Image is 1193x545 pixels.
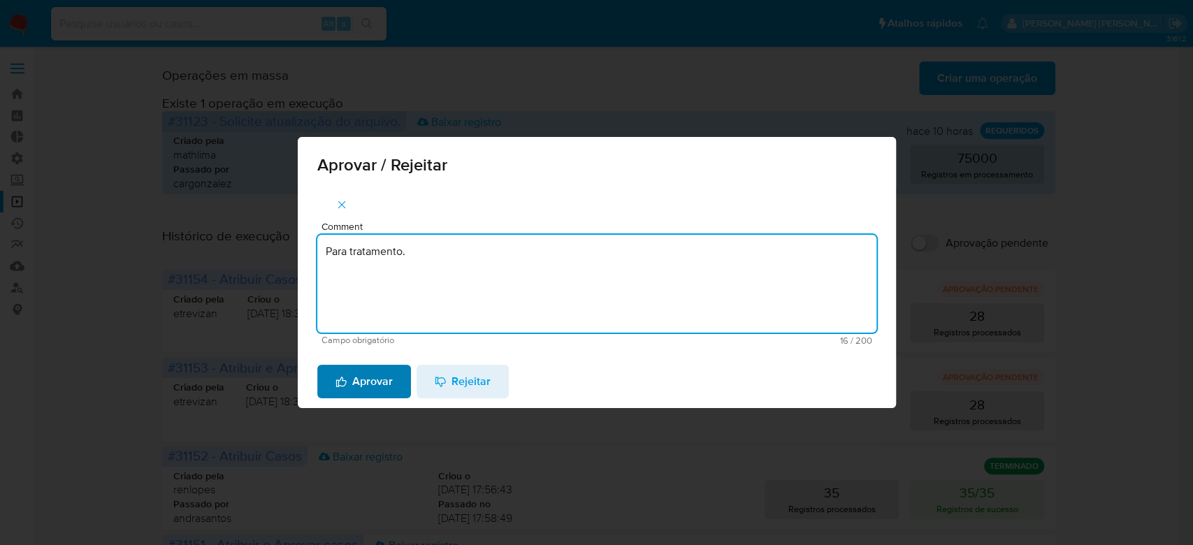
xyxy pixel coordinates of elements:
[317,365,411,398] button: Aprovar
[321,335,597,345] span: Campo obrigatório
[317,157,876,173] span: Aprovar / Rejeitar
[335,366,393,397] span: Aprovar
[321,221,881,232] span: Comment
[417,365,509,398] button: Rejeitar
[435,366,491,397] span: Rejeitar
[597,336,872,345] span: Máximo 200 caracteres
[317,235,876,333] textarea: Para tratamento.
